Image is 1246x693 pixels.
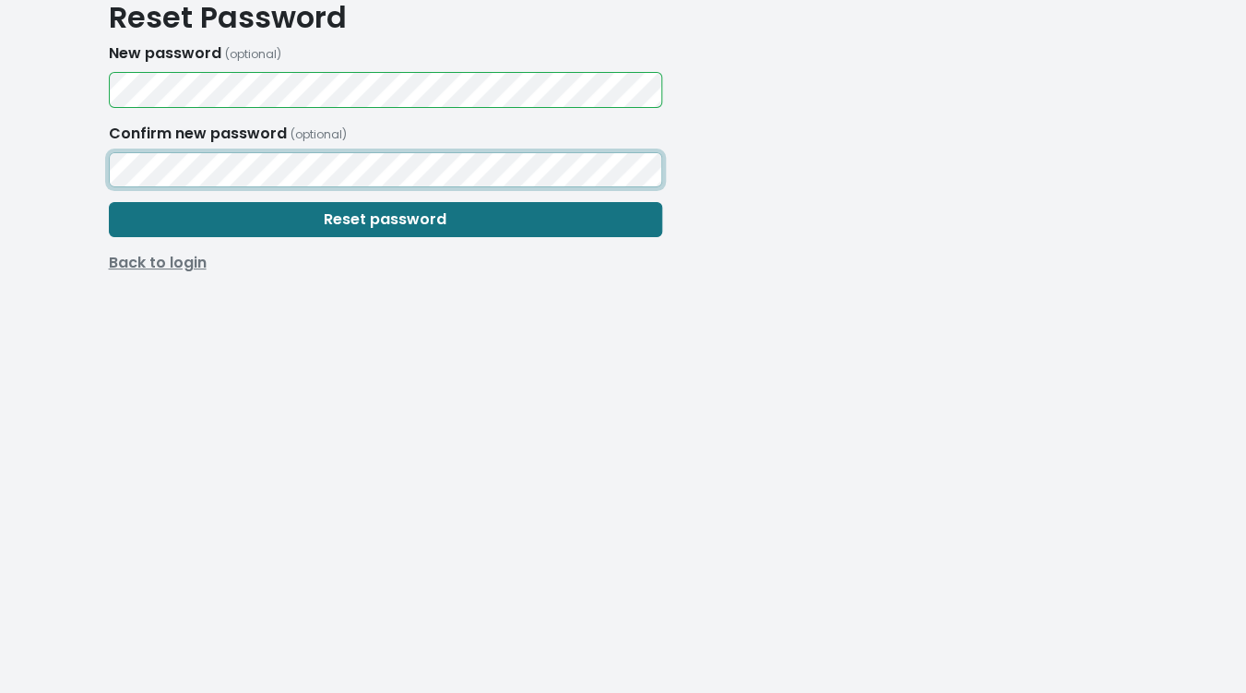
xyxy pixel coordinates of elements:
small: (optional) [225,46,281,62]
label: New password [109,42,281,65]
small: (optional) [291,126,347,142]
span: Reset password [324,209,446,230]
button: Reset password [109,202,662,237]
label: Confirm new password [109,123,347,145]
a: Back to login [98,252,673,274]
